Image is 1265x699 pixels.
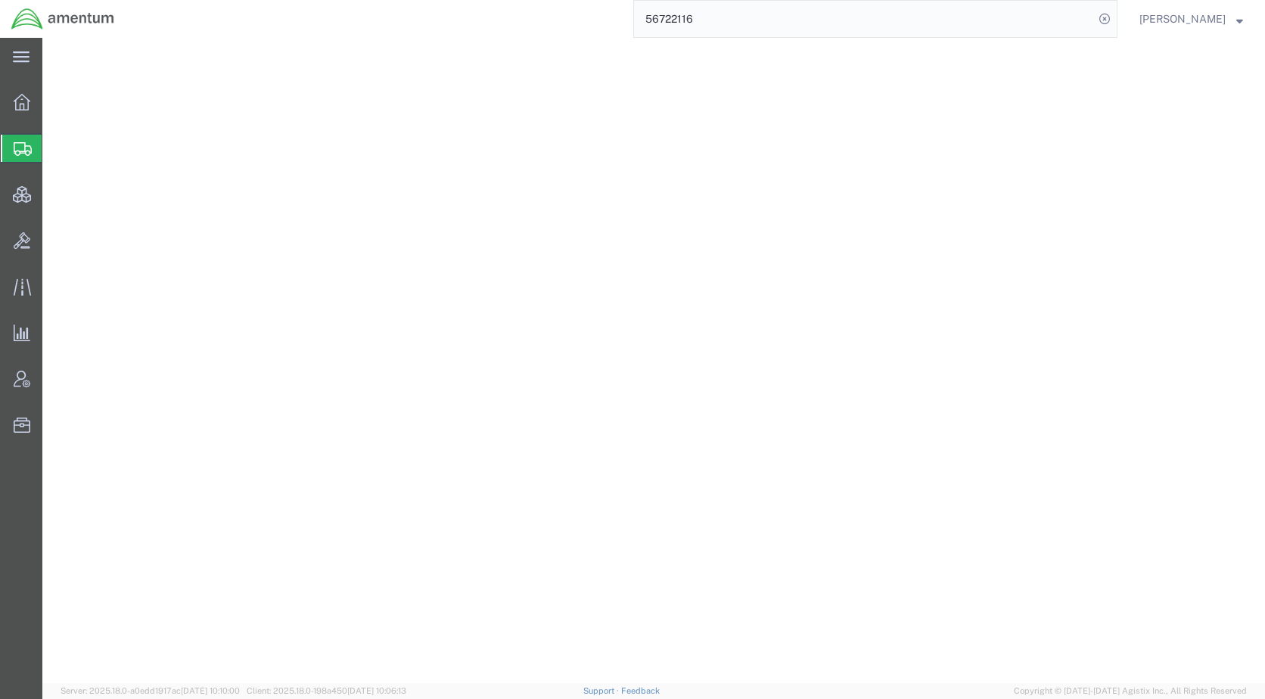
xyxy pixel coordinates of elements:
[634,1,1094,37] input: Search for shipment number, reference number
[1139,11,1226,27] span: Kent Gilman
[61,686,240,695] span: Server: 2025.18.0-a0edd1917ac
[347,686,406,695] span: [DATE] 10:06:13
[621,686,660,695] a: Feedback
[247,686,406,695] span: Client: 2025.18.0-198a450
[181,686,240,695] span: [DATE] 10:10:00
[1014,685,1247,697] span: Copyright © [DATE]-[DATE] Agistix Inc., All Rights Reserved
[42,38,1265,683] iframe: FS Legacy Container
[1139,10,1244,28] button: [PERSON_NAME]
[583,686,621,695] a: Support
[11,8,115,30] img: logo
